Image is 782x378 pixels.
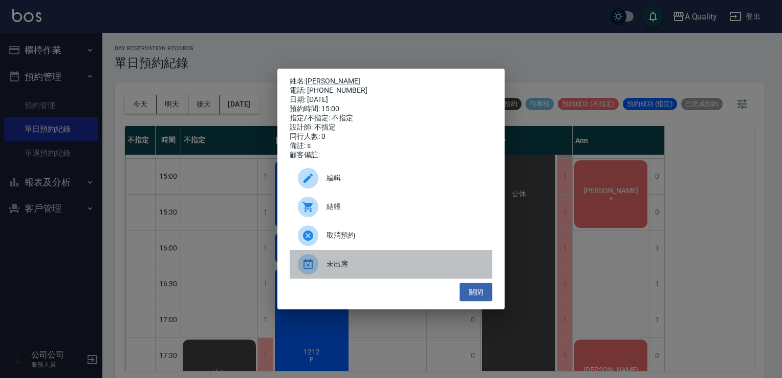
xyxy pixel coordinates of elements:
[306,77,360,85] a: [PERSON_NAME]
[327,259,484,269] span: 未出席
[290,151,492,160] div: 顧客備註:
[460,283,492,302] button: 關閉
[290,132,492,141] div: 同行人數: 0
[327,173,484,183] span: 編輯
[290,221,492,250] div: 取消預約
[290,86,492,95] div: 電話: [PHONE_NUMBER]
[290,104,492,114] div: 預約時間: 15:00
[290,193,492,221] a: 結帳
[290,164,492,193] div: 編輯
[290,250,492,279] div: 未出席
[290,95,492,104] div: 日期: [DATE]
[290,114,492,123] div: 指定/不指定: 不指定
[327,230,484,241] span: 取消預約
[327,201,484,212] span: 結帳
[290,123,492,132] div: 設計師: 不指定
[290,141,492,151] div: 備註: s
[290,77,492,86] p: 姓名:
